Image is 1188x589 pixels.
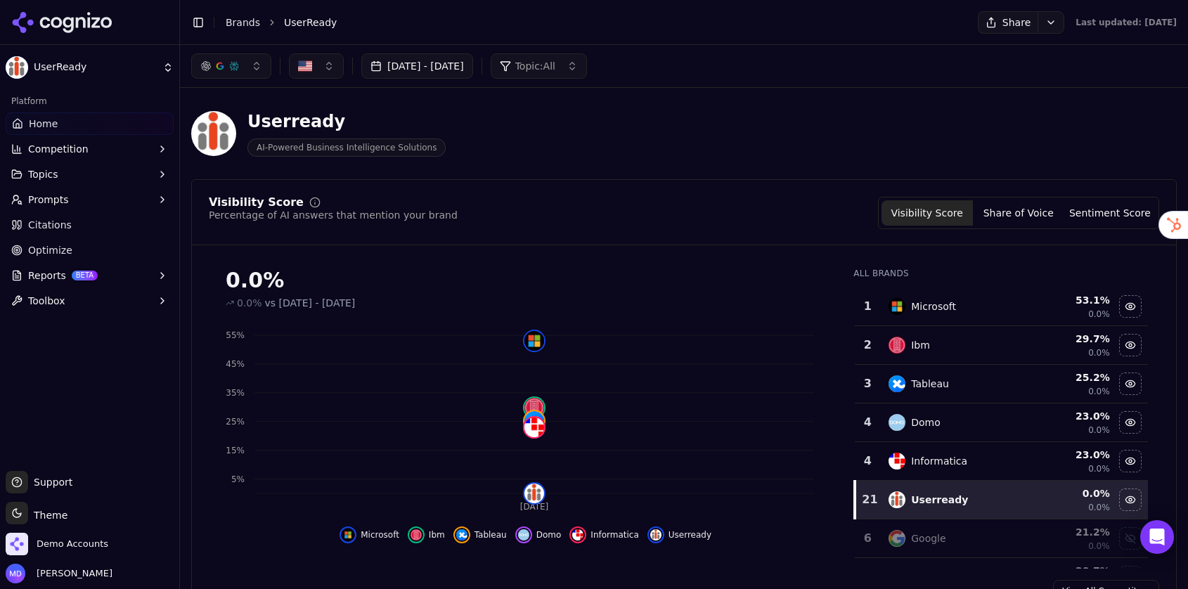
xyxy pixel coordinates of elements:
[237,296,262,310] span: 0.0%
[28,193,69,207] span: Prompts
[6,214,174,236] a: Citations
[911,531,945,545] div: Google
[889,337,905,354] img: ibm
[1035,409,1110,423] div: 23.0 %
[456,529,467,541] img: tableau
[518,529,529,541] img: domo
[1140,520,1174,554] div: Open Intercom Messenger
[855,403,1148,442] tr: 4domoDomo23.0%0.0%Hide domo data
[226,446,245,455] tspan: 15%
[855,519,1148,558] tr: 6googleGoogle21.2%0.0%Show google data
[209,208,458,222] div: Percentage of AI answers that mention your brand
[1035,564,1110,578] div: 20.7 %
[6,188,174,211] button: Prompts
[1088,386,1110,397] span: 0.0%
[1035,448,1110,462] div: 23.0 %
[1088,463,1110,474] span: 0.0%
[6,564,112,583] button: Open user button
[453,526,507,543] button: Hide tableau data
[911,454,967,468] div: Informatica
[1119,450,1142,472] button: Hide informatica data
[6,290,174,312] button: Toolbox
[862,491,874,508] div: 21
[265,296,356,310] span: vs [DATE] - [DATE]
[6,90,174,112] div: Platform
[572,529,583,541] img: informatica
[72,271,98,280] span: BETA
[231,474,245,484] tspan: 5%
[28,475,72,489] span: Support
[911,493,968,507] div: Userready
[524,398,544,418] img: ibm
[855,287,1148,326] tr: 1microsoftMicrosoft53.1%0.0%Hide microsoft data
[669,529,711,541] span: Userready
[6,564,25,583] img: Melissa Dowd
[860,530,874,547] div: 6
[429,529,445,541] span: Ibm
[536,529,562,541] span: Domo
[524,331,544,351] img: microsoft
[28,243,72,257] span: Optimize
[1064,200,1156,226] button: Sentiment Score
[515,526,562,543] button: Hide domo data
[1035,293,1110,307] div: 53.1 %
[226,17,260,28] a: Brands
[911,338,930,352] div: Ibm
[855,326,1148,365] tr: 2ibmIbm29.7%0.0%Hide ibm data
[411,529,422,541] img: ibm
[342,529,354,541] img: microsoft
[973,200,1064,226] button: Share of Voice
[569,526,638,543] button: Hide informatica data
[1088,425,1110,436] span: 0.0%
[29,117,58,131] span: Home
[1119,373,1142,395] button: Hide tableau data
[524,484,544,503] img: userready
[226,388,245,398] tspan: 35%
[6,163,174,186] button: Topics
[860,453,874,470] div: 4
[226,330,245,340] tspan: 55%
[855,442,1148,481] tr: 4informaticaInformatica23.0%0.0%Hide informatica data
[6,112,174,135] a: Home
[889,375,905,392] img: tableau
[6,264,174,287] button: ReportsBETA
[247,110,446,133] div: Userready
[1088,347,1110,358] span: 0.0%
[226,15,950,30] nav: breadcrumb
[1088,309,1110,320] span: 0.0%
[28,510,67,521] span: Theme
[524,418,544,437] img: informatica
[855,365,1148,403] tr: 3tableauTableau25.2%0.0%Hide tableau data
[34,61,157,74] span: UserReady
[650,529,661,541] img: userready
[1119,295,1142,318] button: Hide microsoft data
[524,411,544,431] img: tableau
[860,337,874,354] div: 2
[6,533,28,555] img: Demo Accounts
[860,414,874,431] div: 4
[191,111,236,156] img: UserReady
[1119,566,1142,588] button: Show talend data
[1076,17,1177,28] div: Last updated: [DATE]
[6,56,28,79] img: UserReady
[911,415,941,429] div: Domo
[855,481,1148,519] tr: 21userreadyUserready0.0%0.0%Hide userready data
[6,239,174,261] a: Optimize
[889,414,905,431] img: domo
[1035,370,1110,384] div: 25.2 %
[1035,332,1110,346] div: 29.7 %
[1119,527,1142,550] button: Show google data
[226,417,245,427] tspan: 25%
[515,59,555,73] span: Topic: All
[37,538,108,550] span: Demo Accounts
[408,526,445,543] button: Hide ibm data
[889,298,905,315] img: microsoft
[911,299,956,313] div: Microsoft
[860,375,874,392] div: 3
[28,268,66,283] span: Reports
[361,529,399,541] span: Microsoft
[284,15,337,30] span: UserReady
[247,138,446,157] span: AI-Powered Business Intelligence Solutions
[474,529,507,541] span: Tableau
[1035,486,1110,500] div: 0.0 %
